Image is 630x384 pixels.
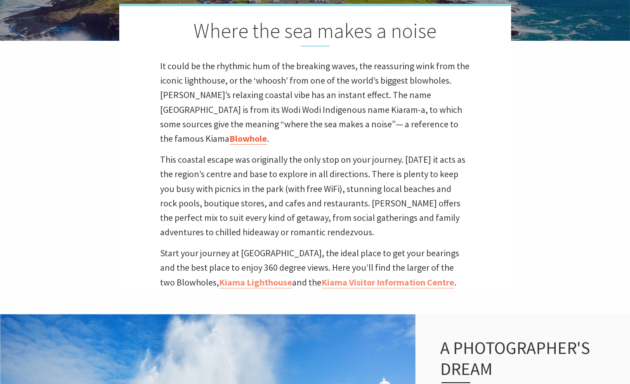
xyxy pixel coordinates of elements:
[160,19,470,47] h2: Where the sea makes a noise
[160,59,470,146] p: It could be the rhythmic hum of the breaking waves, the reassuring wink from the iconic lighthous...
[440,337,604,383] h3: A photographer's dream
[160,246,470,290] p: Start your journey at [GEOGRAPHIC_DATA], the ideal place to get your bearings and the best place ...
[160,152,470,239] p: This coastal escape was originally the only stop on your journey. [DATE] it acts as the region’s ...
[322,276,455,288] a: Kiama Visitor Information Centre
[230,133,267,145] a: Blowhole
[219,276,293,288] a: Kiama Lighthouse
